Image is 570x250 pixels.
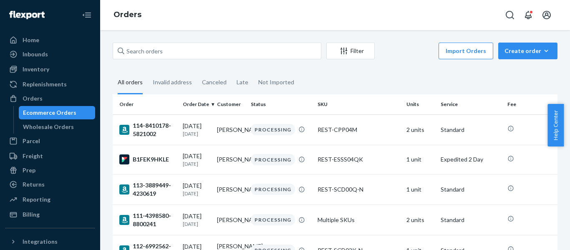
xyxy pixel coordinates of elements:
[23,94,43,103] div: Orders
[5,193,95,206] a: Reporting
[5,134,95,148] a: Parcel
[183,220,210,227] p: [DATE]
[258,71,294,93] div: Not Imported
[23,195,50,204] div: Reporting
[437,94,504,114] th: Service
[327,47,374,55] div: Filter
[23,210,40,219] div: Billing
[441,126,501,134] p: Standard
[403,174,437,205] td: 1 unit
[5,178,95,191] a: Returns
[119,154,176,164] div: B1FEK9HKLE
[441,185,501,194] p: Standard
[318,185,400,194] div: REST-SCD00Q-N
[502,7,518,23] button: Open Search Box
[23,152,43,160] div: Freight
[5,78,95,91] a: Replenishments
[5,164,95,177] a: Prep
[107,3,148,27] ol: breadcrumbs
[314,94,403,114] th: SKU
[441,216,501,224] p: Standard
[403,205,437,235] td: 2 units
[23,109,76,117] div: Ecommerce Orders
[183,212,210,227] div: [DATE]
[5,235,95,248] button: Integrations
[251,184,295,195] div: PROCESSING
[538,7,555,23] button: Open account menu
[23,137,40,145] div: Parcel
[504,94,557,114] th: Fee
[183,122,210,137] div: [DATE]
[23,237,58,246] div: Integrations
[202,71,227,93] div: Canceled
[5,149,95,163] a: Freight
[403,145,437,174] td: 1 unit
[5,63,95,76] a: Inventory
[113,43,321,59] input: Search orders
[23,180,45,189] div: Returns
[403,94,437,114] th: Units
[23,36,39,44] div: Home
[118,71,143,94] div: All orders
[214,114,248,145] td: [PERSON_NAME]
[179,94,214,114] th: Order Date
[439,43,493,59] button: Import Orders
[314,205,403,235] td: Multiple SKUs
[251,154,295,165] div: PROCESSING
[153,71,192,93] div: Invalid address
[119,121,176,138] div: 114-8410178-5821002
[113,10,141,19] a: Orders
[520,7,537,23] button: Open notifications
[78,7,95,23] button: Close Navigation
[441,155,501,164] p: Expedited 2 Day
[23,80,67,88] div: Replenishments
[183,160,210,167] p: [DATE]
[119,181,176,198] div: 113-3889449-4230619
[237,71,248,93] div: Late
[214,174,248,205] td: [PERSON_NAME]
[5,48,95,61] a: Inbounds
[183,130,210,137] p: [DATE]
[214,145,248,174] td: [PERSON_NAME]
[113,94,179,114] th: Order
[23,65,49,73] div: Inventory
[23,166,35,174] div: Prep
[9,11,45,19] img: Flexport logo
[504,47,551,55] div: Create order
[5,92,95,105] a: Orders
[247,94,314,114] th: Status
[183,182,210,197] div: [DATE]
[23,123,74,131] div: Wholesale Orders
[183,152,210,167] div: [DATE]
[119,212,176,228] div: 111-4398580-8800241
[183,190,210,197] p: [DATE]
[5,208,95,221] a: Billing
[498,43,557,59] button: Create order
[251,214,295,225] div: PROCESSING
[23,50,48,58] div: Inbounds
[547,104,564,146] button: Help Center
[318,155,400,164] div: REST-ESSS04QK
[214,205,248,235] td: [PERSON_NAME]
[19,120,96,134] a: Wholesale Orders
[19,106,96,119] a: Ecommerce Orders
[5,33,95,47] a: Home
[326,43,375,59] button: Filter
[251,124,295,135] div: PROCESSING
[403,114,437,145] td: 2 units
[318,126,400,134] div: REST-CPP04M
[217,101,245,108] div: Customer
